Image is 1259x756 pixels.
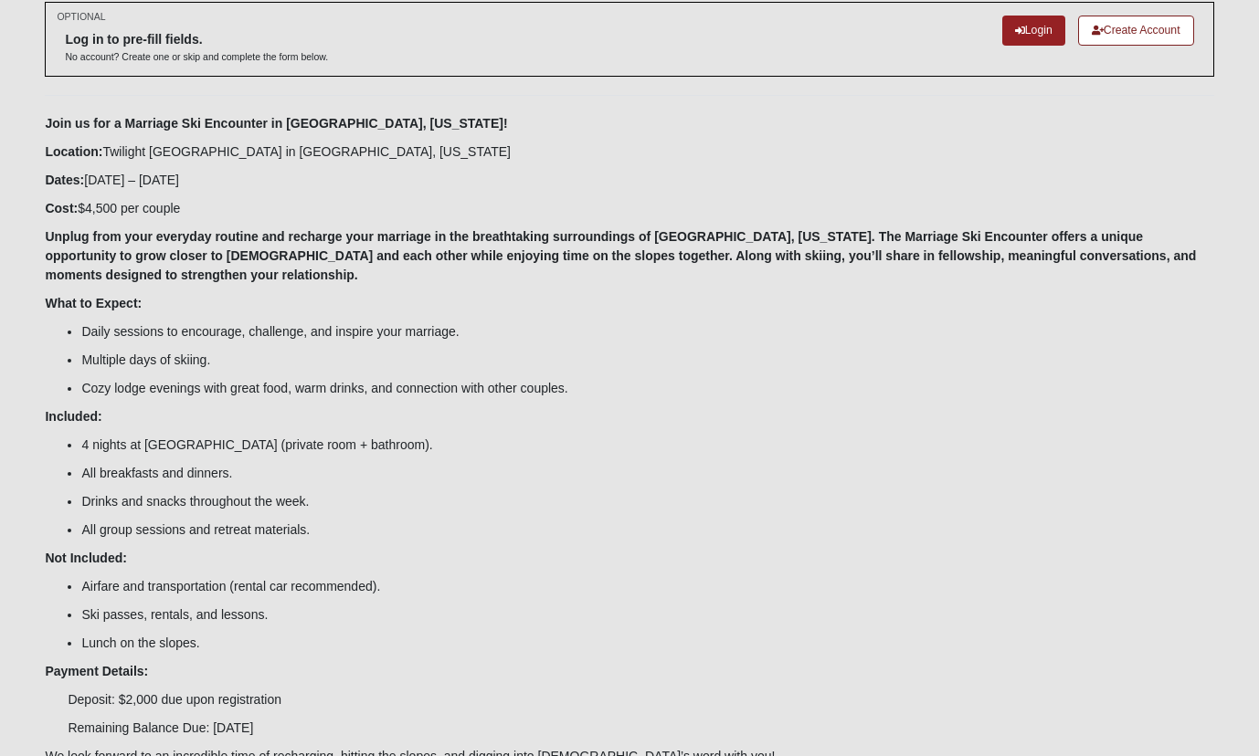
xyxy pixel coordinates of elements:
[57,10,105,24] small: OPTIONAL
[65,32,328,47] h6: Log in to pre-fill fields.
[45,664,148,678] b: Payment Details:
[81,520,1213,540] li: All group sessions and retreat materials.
[45,409,101,424] b: Included:
[81,351,1213,370] li: Multiple days of skiing.
[1002,16,1065,46] a: Login
[45,142,1213,162] p: Twilight [GEOGRAPHIC_DATA] in [GEOGRAPHIC_DATA], [US_STATE]
[81,605,1213,625] li: Ski passes, rentals, and lessons.
[81,577,1213,596] li: Airfare and transportation (rental car recommended).
[45,229,1196,282] b: Unplug from your everyday routine and recharge your marriage in the breathtaking surroundings of ...
[81,464,1213,483] li: All breakfasts and dinners.
[45,201,78,215] b: Cost:
[81,322,1213,341] li: Daily sessions to encourage, challenge, and inspire your marriage.
[45,199,1213,218] p: $4,500 per couple
[45,144,102,159] b: Location:
[65,50,328,64] p: No account? Create one or skip and complete the form below.
[45,173,84,187] b: Dates:
[45,296,142,310] b: What to Expect:
[68,719,1213,738] p: Remaining Balance Due: [DATE]
[45,171,1213,190] p: [DATE] – [DATE]
[81,379,1213,398] li: Cozy lodge evenings with great food, warm drinks, and connection with other couples.
[45,116,507,131] b: Join us for a Marriage Ski Encounter in [GEOGRAPHIC_DATA], [US_STATE]!
[1078,16,1194,46] a: Create Account
[68,690,1213,709] p: Deposit: $2,000 due upon registration
[81,492,1213,511] li: Drinks and snacks throughout the week.
[45,551,126,565] b: Not Included:
[81,634,1213,653] li: Lunch on the slopes.
[81,436,1213,455] li: 4 nights at [GEOGRAPHIC_DATA] (private room + bathroom).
